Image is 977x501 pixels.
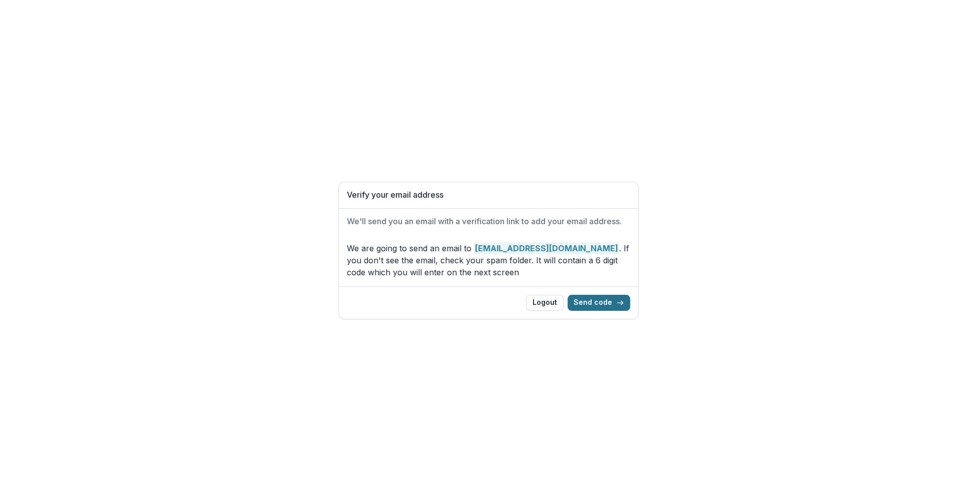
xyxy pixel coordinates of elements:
[347,242,630,278] p: We are going to send an email to . If you don't see the email, check your spam folder. It will co...
[347,190,630,200] h1: Verify your email address
[474,242,619,254] strong: [EMAIL_ADDRESS][DOMAIN_NAME]
[347,217,630,226] h2: We'll send you an email with a verification link to add your email address.
[526,295,564,311] button: Logout
[568,295,630,311] button: Send code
